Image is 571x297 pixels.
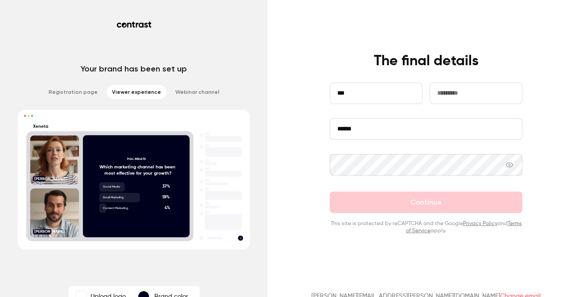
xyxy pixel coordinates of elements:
a: Terms of Service [406,221,522,234]
li: Viewer experience [107,85,166,99]
a: Privacy Policy [463,221,497,226]
li: Webinar channel [170,85,225,99]
h4: The final details [374,52,479,70]
li: Registration page [43,85,103,99]
p: Your brand has been set up [81,63,187,74]
p: This site is protected by reCAPTCHA and the Google and apply. [330,220,522,234]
